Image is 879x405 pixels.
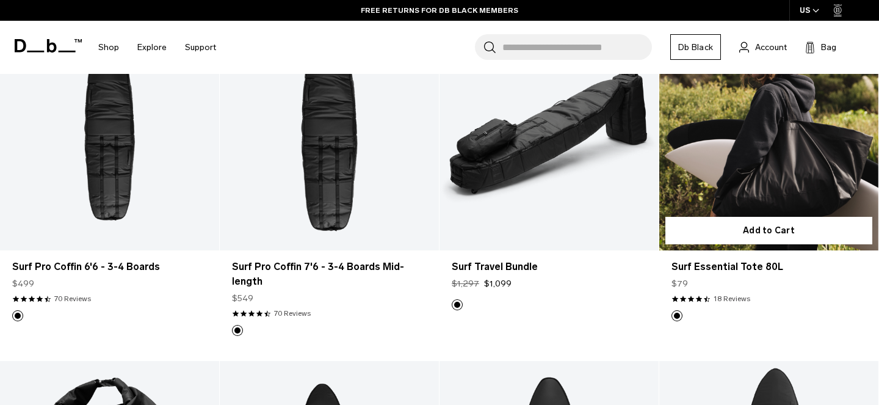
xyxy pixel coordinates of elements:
[232,260,427,289] a: Surf Pro Coffin 7'6 - 3-4 Boards Mid-length
[232,325,243,336] button: Black Out
[805,40,836,54] button: Bag
[452,277,479,290] s: $1,297
[452,299,463,310] button: Black Out
[659,7,878,250] a: Surf Essential Tote 80L
[12,310,23,321] button: Black Out
[185,26,216,69] a: Support
[484,277,512,290] span: $1,099
[714,293,750,304] a: 18 reviews
[274,308,311,319] a: 70 reviews
[755,41,787,54] span: Account
[12,277,34,290] span: $499
[220,7,439,250] a: Surf Pro Coffin 7'6 - 3-4 Boards Mid-length
[12,260,207,274] a: Surf Pro Coffin 6'6 - 3-4 Boards
[98,26,119,69] a: Shop
[452,260,646,274] a: Surf Travel Bundle
[440,7,659,250] a: Surf Travel Bundle
[671,277,688,290] span: $79
[232,292,253,305] span: $549
[670,34,721,60] a: Db Black
[665,217,872,244] button: Add to Cart
[137,26,167,69] a: Explore
[739,40,787,54] a: Account
[821,41,836,54] span: Bag
[361,5,518,16] a: FREE RETURNS FOR DB BLACK MEMBERS
[671,310,682,321] button: Black Out
[89,21,225,74] nav: Main Navigation
[671,260,866,274] a: Surf Essential Tote 80L
[54,293,91,304] a: 70 reviews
